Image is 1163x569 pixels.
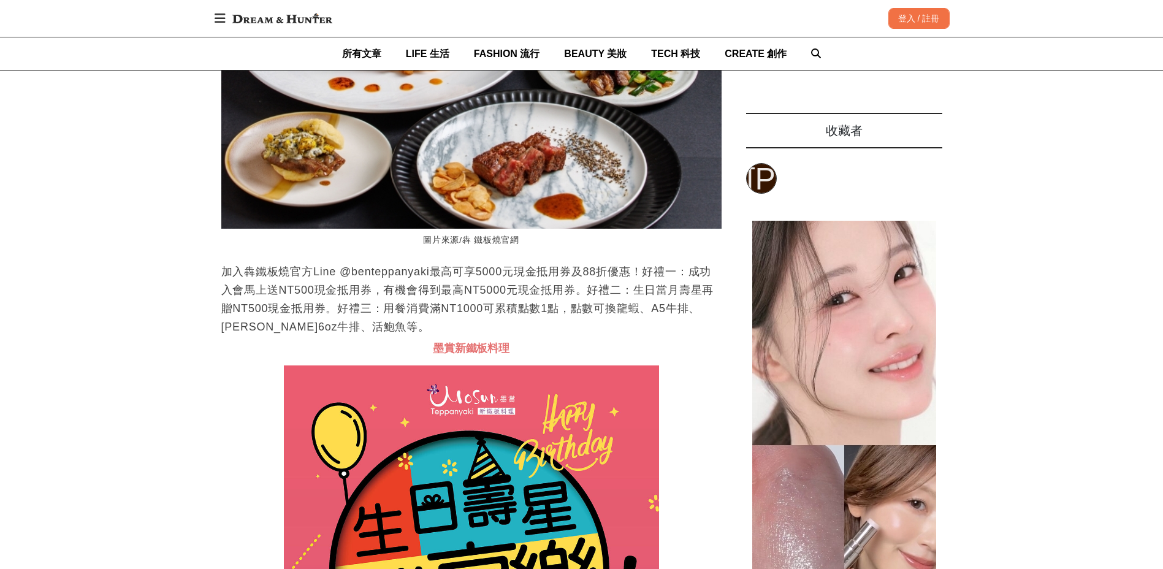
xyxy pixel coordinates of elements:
[406,48,449,59] span: LIFE 生活
[564,37,627,70] a: BEAUTY 美妝
[725,48,787,59] span: CREATE 創作
[826,124,863,137] span: 收藏者
[433,342,509,354] span: 墨賞新鐵板料理
[746,163,777,194] a: [PERSON_NAME]
[226,7,338,29] img: Dream & Hunter
[342,48,381,59] span: 所有文章
[651,48,700,59] span: TECH 科技
[651,37,700,70] a: TECH 科技
[474,37,540,70] a: FASHION 流行
[474,48,540,59] span: FASHION 流行
[564,48,627,59] span: BEAUTY 美妝
[221,229,722,253] figcaption: 圖片來源/犇 鐵板燒官網
[221,262,722,336] p: 加入犇鐵板燒官方Line @benteppanyaki最高可享5000元現金抵用券及88折優惠！好禮一：成功入會馬上送NT500現金抵用券，有機會得到最高NT5000元現金抵用券。好禮二：生日當...
[725,37,787,70] a: CREATE 創作
[888,8,950,29] div: 登入 / 註冊
[406,37,449,70] a: LIFE 生活
[342,37,381,70] a: 所有文章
